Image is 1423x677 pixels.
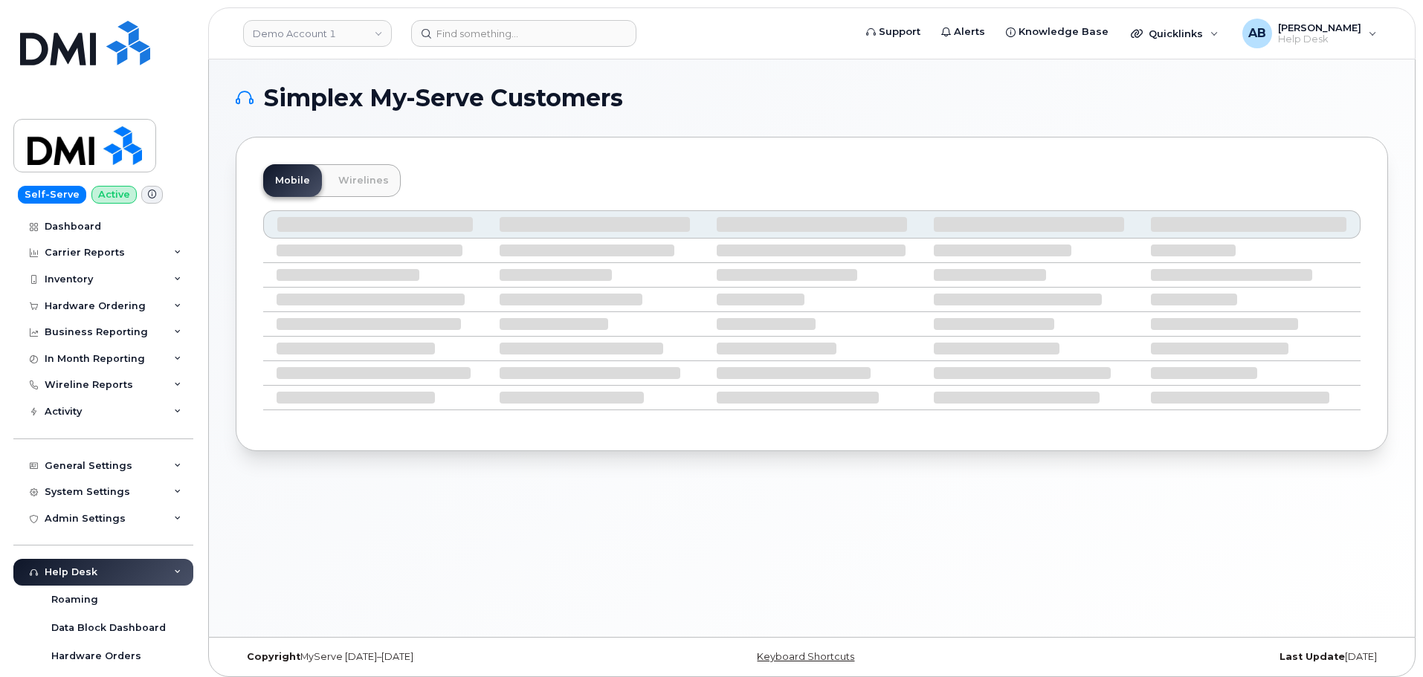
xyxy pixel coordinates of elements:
a: Keyboard Shortcuts [757,651,854,662]
div: [DATE] [1004,651,1388,663]
div: MyServe [DATE]–[DATE] [236,651,620,663]
span: Simplex My-Serve Customers [264,87,623,109]
a: Wirelines [326,164,401,197]
strong: Last Update [1280,651,1345,662]
a: Mobile [263,164,322,197]
strong: Copyright [247,651,300,662]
